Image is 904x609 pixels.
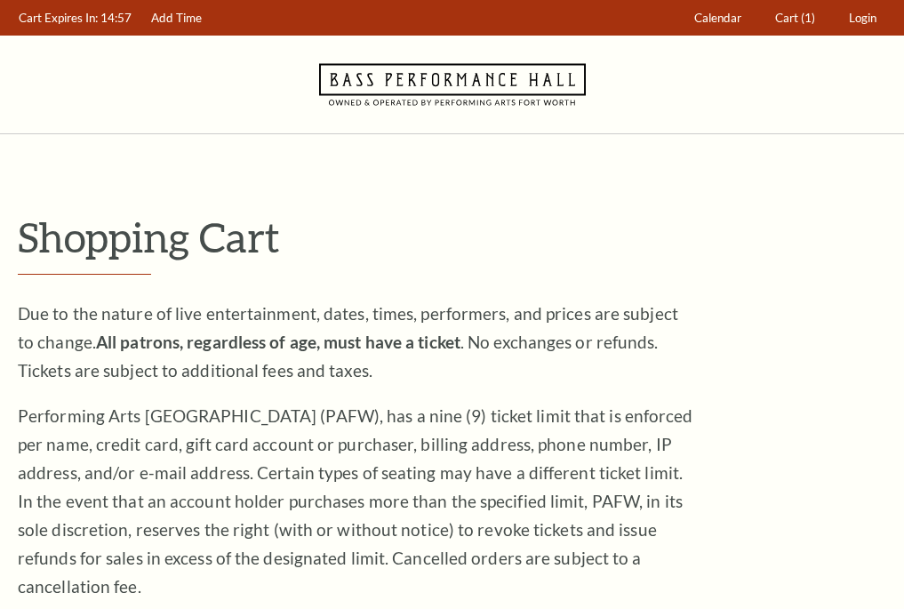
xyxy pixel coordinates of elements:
[694,11,741,25] span: Calendar
[775,11,798,25] span: Cart
[100,11,132,25] span: 14:57
[96,332,460,352] strong: All patrons, regardless of age, must have a ticket
[18,402,693,601] p: Performing Arts [GEOGRAPHIC_DATA] (PAFW), has a nine (9) ticket limit that is enforced per name, ...
[801,11,815,25] span: (1)
[18,303,678,381] span: Due to the nature of live entertainment, dates, times, performers, and prices are subject to chan...
[18,214,886,260] p: Shopping Cart
[686,1,750,36] a: Calendar
[19,11,98,25] span: Cart Expires In:
[841,1,885,36] a: Login
[767,1,824,36] a: Cart (1)
[143,1,211,36] a: Add Time
[849,11,876,25] span: Login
